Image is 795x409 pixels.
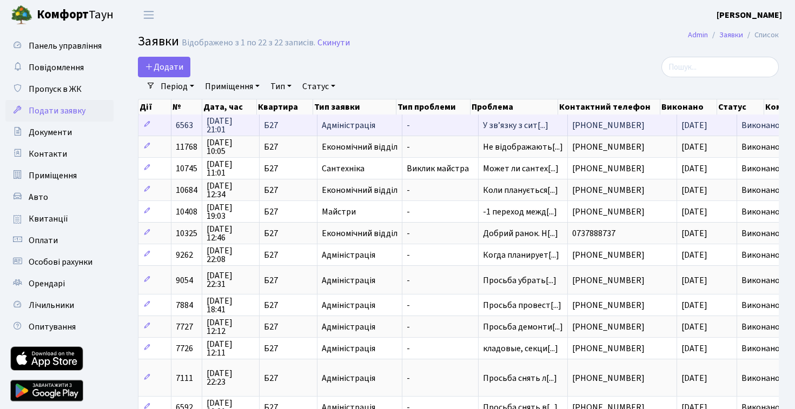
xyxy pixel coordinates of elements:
[322,143,398,151] span: Економічний відділ
[298,77,340,96] a: Статус
[11,4,32,26] img: logo.png
[29,105,85,117] span: Подати заявку
[182,38,315,48] div: Відображено з 1 по 22 з 22 записів.
[483,206,557,218] span: -1 переход межд[...]
[264,186,313,195] span: Б27
[176,249,193,261] span: 9262
[207,117,255,134] span: [DATE] 21:01
[264,164,313,173] span: Б27
[741,141,780,153] span: Виконано
[264,301,313,310] span: Б27
[176,141,197,153] span: 11768
[37,6,114,24] span: Таун
[176,206,197,218] span: 10408
[264,344,313,353] span: Б27
[29,278,65,290] span: Орендарі
[264,229,313,238] span: Б27
[483,141,563,153] span: Не відображають[...]
[156,77,198,96] a: Період
[483,343,558,354] span: кладовые, секци[...]
[5,186,114,208] a: Авто
[264,251,313,259] span: Б27
[681,227,707,239] span: [DATE]
[681,343,707,354] span: [DATE]
[741,119,780,131] span: Виконано
[176,372,193,384] span: 7111
[264,276,313,285] span: Б27
[37,6,89,23] b: Комфорт
[558,99,660,115] th: Контактний телефон
[317,38,350,48] a: Скинути
[176,119,193,131] span: 6563
[483,227,558,239] span: Добрий ранок. Н[...]
[207,318,255,336] span: [DATE] 12:12
[29,234,58,246] span: Оплати
[5,78,114,100] a: Пропуск в ЖК
[29,62,84,73] span: Повідомлення
[407,207,474,216] span: -
[264,323,313,331] span: Б27
[171,99,202,115] th: №
[322,276,398,285] span: Адміністрація
[572,164,672,173] span: [PHONE_NUMBER]
[29,299,74,311] span: Лічильники
[572,374,672,383] span: [PHONE_NUMBER]
[407,164,474,173] span: Виклик майстра
[29,126,72,138] span: Документи
[572,251,672,259] span: [PHONE_NUMBER]
[264,374,313,383] span: Б27
[135,6,162,24] button: Переключити навігацію
[407,143,474,151] span: -
[5,273,114,294] a: Орендарі
[483,372,557,384] span: Просьба снять л[...]
[138,99,171,115] th: Дії
[407,186,474,195] span: -
[407,121,474,130] span: -
[264,143,313,151] span: Б27
[660,99,718,115] th: Виконано
[396,99,471,115] th: Тип проблеми
[176,184,197,196] span: 10684
[717,9,782,22] a: [PERSON_NAME]
[661,57,779,77] input: Пошук...
[5,251,114,273] a: Особові рахунки
[681,184,707,196] span: [DATE]
[264,207,313,216] span: Б27
[741,274,780,286] span: Виконано
[407,344,474,353] span: -
[29,83,82,95] span: Пропуск в ЖК
[5,35,114,57] a: Панель управління
[322,374,398,383] span: Адміністрація
[407,374,474,383] span: -
[5,143,114,165] a: Контакти
[681,119,707,131] span: [DATE]
[572,186,672,195] span: [PHONE_NUMBER]
[322,251,398,259] span: Адміністрація
[207,246,255,264] span: [DATE] 22:08
[741,206,780,218] span: Виконано
[407,276,474,285] span: -
[483,163,559,175] span: Может ли сантех[...]
[202,99,257,115] th: Дата, час
[138,32,179,51] span: Заявки
[322,164,398,173] span: Сантехніка
[741,227,780,239] span: Виконано
[681,249,707,261] span: [DATE]
[572,229,672,238] span: 0737888737
[672,24,795,46] nav: breadcrumb
[322,344,398,353] span: Адміністрація
[257,99,313,115] th: Квартира
[681,299,707,311] span: [DATE]
[176,343,193,354] span: 7726
[5,230,114,251] a: Оплати
[29,213,68,225] span: Квитанції
[741,249,780,261] span: Виконано
[483,119,548,131] span: У зв’язку з сит[...]
[681,372,707,384] span: [DATE]
[572,121,672,130] span: [PHONE_NUMBER]
[741,163,780,175] span: Виконано
[681,274,707,286] span: [DATE]
[717,99,764,115] th: Статус
[5,122,114,143] a: Документи
[322,323,398,331] span: Адміністрація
